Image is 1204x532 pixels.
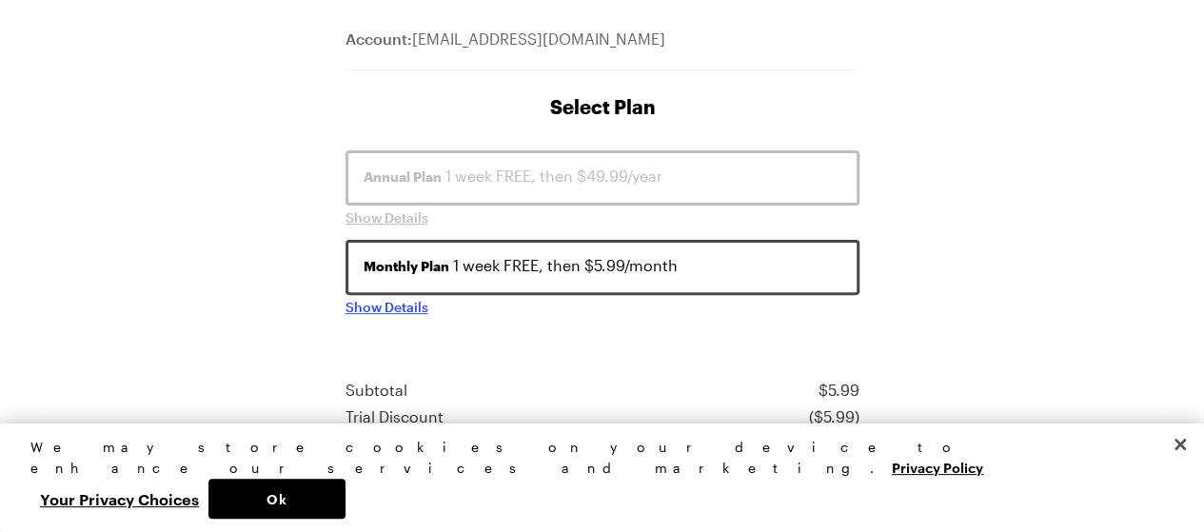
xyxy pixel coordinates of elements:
a: More information about your privacy, opens in a new tab [892,458,983,476]
div: [EMAIL_ADDRESS][DOMAIN_NAME] [345,28,859,70]
span: Annual Plan [364,167,442,187]
h1: Select Plan [345,93,859,120]
button: Close [1159,424,1201,465]
button: Your Privacy Choices [30,479,208,519]
div: Privacy [30,437,1157,519]
div: Subtotal [345,379,407,402]
button: Annual Plan 1 week FREE, then $49.99/year [345,150,859,206]
span: Monthly Plan [364,257,449,276]
div: ($ 5.99 ) [809,405,859,428]
button: Show Details [345,208,428,227]
div: We may store cookies on your device to enhance our services and marketing. [30,437,1157,479]
div: 1 week FREE, then $49.99/year [364,165,841,187]
section: Price summary [345,379,859,485]
span: Account: [345,30,412,48]
button: Monthly Plan 1 week FREE, then $5.99/month [345,240,859,295]
div: $ 5.99 [819,379,859,402]
div: 1 week FREE, then $5.99/month [364,254,841,277]
button: Ok [208,479,345,519]
button: Show Details [345,298,428,317]
div: Trial Discount [345,405,444,428]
